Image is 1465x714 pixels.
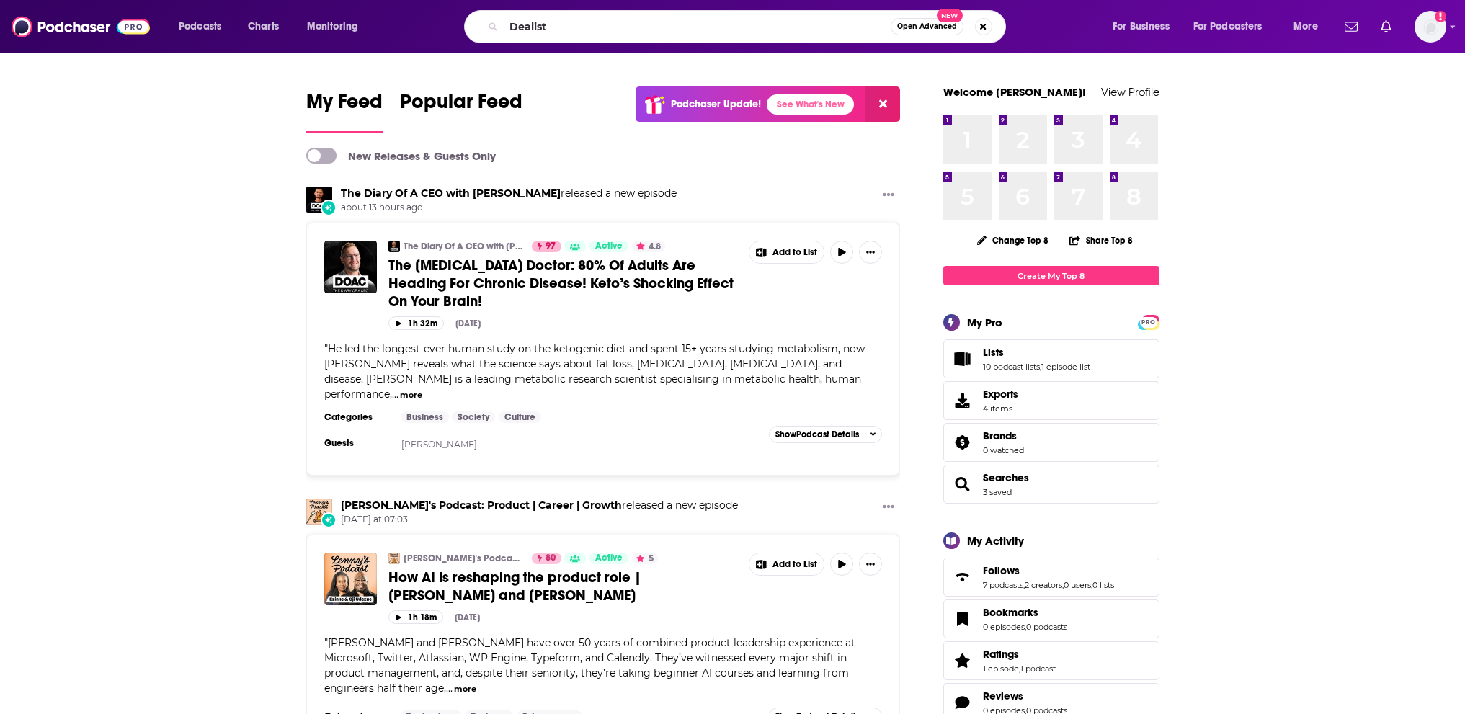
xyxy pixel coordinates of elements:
button: more [454,683,476,695]
img: Podchaser - Follow, Share and Rate Podcasts [12,13,150,40]
a: Searches [948,474,977,494]
span: Add to List [772,247,817,258]
span: , [1023,580,1025,590]
span: , [1091,580,1092,590]
span: He led the longest-ever human study on the ketogenic diet and spent 15+ years studying metabolism... [324,342,865,401]
button: 4.8 [632,241,665,252]
a: My Feed [306,89,383,133]
button: Show profile menu [1415,11,1446,43]
span: Bookmarks [983,606,1038,619]
span: Bookmarks [943,599,1159,638]
button: Show More Button [749,241,824,263]
span: 4 items [983,403,1018,414]
img: How AI is reshaping the product role | Oji and Ezinne Udezue [324,553,377,605]
a: The [MEDICAL_DATA] Doctor: 80% Of Adults Are Heading For Chronic Disease! Keto’s Shocking Effect ... [388,256,739,311]
span: , [1025,622,1026,632]
div: My Pro [967,316,1002,329]
span: Podcasts [179,17,221,37]
span: Searches [943,465,1159,504]
span: Add to List [772,559,817,570]
a: PRO [1140,316,1157,327]
a: 80 [532,553,561,564]
a: Ratings [948,651,977,671]
h3: Guests [324,437,389,449]
button: more [400,389,422,401]
p: Podchaser Update! [671,98,761,110]
a: 97 [532,241,561,252]
span: Exports [948,391,977,411]
a: Welcome [PERSON_NAME]! [943,85,1086,99]
span: [DATE] at 07:03 [341,514,738,526]
img: User Profile [1415,11,1446,43]
span: Follows [943,558,1159,597]
a: Lenny's Podcast: Product | Career | Growth [388,553,400,564]
a: The Diary Of A CEO with Steven Bartlett [306,187,332,213]
a: See What's New [767,94,854,115]
a: How AI is reshaping the product role | [PERSON_NAME] and [PERSON_NAME] [388,568,739,604]
span: ... [446,682,453,695]
a: Reviews [948,692,977,713]
span: PRO [1140,317,1157,328]
a: Bookmarks [948,609,977,629]
button: 1h 32m [388,316,444,330]
a: Ratings [983,648,1056,661]
a: Lenny's Podcast: Product | Career | Growth [341,499,622,512]
button: Show More Button [877,499,900,517]
a: 0 watched [983,445,1024,455]
span: Reviews [983,690,1023,702]
button: open menu [1283,15,1336,38]
span: Logged in as mindyn [1415,11,1446,43]
img: The Diabetes Doctor: 80% Of Adults Are Heading For Chronic Disease! Keto’s Shocking Effect On You... [324,241,377,293]
a: 1 episode list [1041,362,1090,372]
span: Active [595,551,623,566]
div: New Episode [321,512,337,528]
span: Active [595,239,623,254]
span: about 13 hours ago [341,202,677,214]
a: Culture [499,411,541,423]
span: 80 [546,551,556,566]
span: , [1062,580,1064,590]
span: Brands [943,423,1159,462]
a: 10 podcast lists [983,362,1040,372]
h3: released a new episode [341,499,738,512]
span: Monitoring [307,17,358,37]
a: Brands [983,429,1024,442]
span: [PERSON_NAME] and [PERSON_NAME] have over 50 years of combined product leadership experience at M... [324,636,855,695]
a: 3 saved [983,487,1012,497]
span: " [324,342,865,401]
span: Ratings [943,641,1159,680]
a: Brands [948,432,977,452]
a: Active [589,241,628,252]
input: Search podcasts, credits, & more... [504,15,891,38]
div: Search podcasts, credits, & more... [478,10,1020,43]
a: 0 podcasts [1026,622,1067,632]
span: , [1040,362,1041,372]
a: [PERSON_NAME] [401,439,477,450]
a: Follows [948,567,977,587]
a: Exports [943,381,1159,420]
a: Charts [239,15,288,38]
a: The Diary Of A CEO with [PERSON_NAME] [404,241,522,252]
a: The Diary Of A CEO with Steven Bartlett [341,187,561,200]
span: Follows [983,564,1020,577]
span: For Podcasters [1193,17,1263,37]
img: Lenny's Podcast: Product | Career | Growth [306,499,332,525]
span: Lists [983,346,1004,359]
span: How AI is reshaping the product role | [PERSON_NAME] and [PERSON_NAME] [388,568,641,604]
span: Searches [983,471,1029,484]
a: 7 podcasts [983,580,1023,590]
a: Show notifications dropdown [1339,14,1363,39]
span: The [MEDICAL_DATA] Doctor: 80% Of Adults Are Heading For Chronic Disease! Keto’s Shocking Effect ... [388,256,734,311]
span: Charts [248,17,279,37]
h3: Categories [324,411,389,423]
a: Popular Feed [400,89,522,133]
button: Show More Button [749,553,824,575]
a: View Profile [1101,85,1159,99]
div: My Activity [967,534,1024,548]
span: For Business [1113,17,1170,37]
a: 1 episode [983,664,1019,674]
div: [DATE] [455,318,481,329]
img: The Diary Of A CEO with Steven Bartlett [388,241,400,252]
a: Lists [948,349,977,369]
